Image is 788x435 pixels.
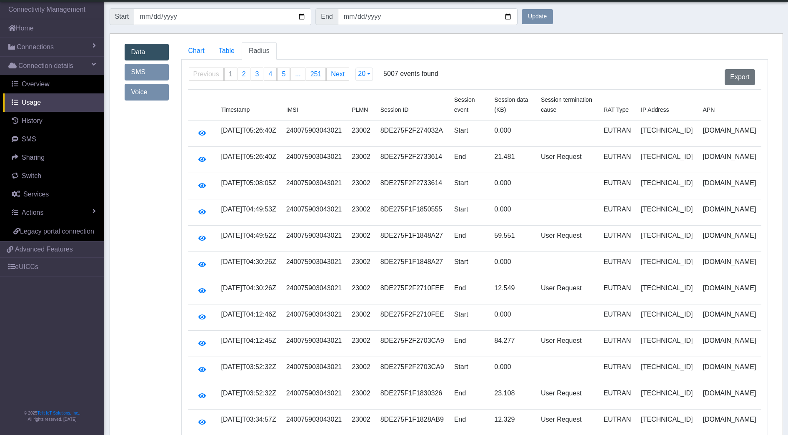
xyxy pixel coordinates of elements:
[698,357,761,383] td: [DOMAIN_NAME]
[698,199,761,226] td: [DOMAIN_NAME]
[310,70,322,78] span: 251
[281,357,347,383] td: 240075903043021
[347,278,375,304] td: 23002
[347,383,375,410] td: 23002
[358,70,365,77] span: 20
[698,173,761,199] td: [DOMAIN_NAME]
[281,173,347,199] td: 240075903043021
[489,357,536,383] td: 0.000
[489,173,536,199] td: 0.000
[281,278,347,304] td: 240075903043021
[216,147,281,173] td: [DATE]T05:26:40Z
[38,411,79,415] a: Telit IoT Solutions, Inc.
[347,120,375,147] td: 23002
[347,199,375,226] td: 23002
[454,96,475,113] span: Session event
[598,226,636,252] td: EUTRAN
[641,106,669,113] span: IP Address
[216,331,281,357] td: [DATE]T04:12:45Z
[110,8,135,25] span: Start
[221,106,250,113] span: Timestamp
[3,204,104,222] a: Actions
[3,148,104,167] a: Sharing
[286,106,298,113] span: IMSI
[281,252,347,278] td: 240075903043021
[327,68,349,80] a: Next page
[3,75,104,93] a: Overview
[216,252,281,278] td: [DATE]T04:30:26Z
[522,9,553,24] button: Update
[598,383,636,410] td: EUTRAN
[281,226,347,252] td: 240075903043021
[375,120,449,147] td: 8DE275F2F274032A
[3,167,104,185] a: Switch
[636,252,698,278] td: [TECHNICAL_ID]
[598,357,636,383] td: EUTRAN
[698,226,761,252] td: [DOMAIN_NAME]
[17,42,54,52] span: Connections
[188,47,205,54] span: Chart
[698,383,761,410] td: [DOMAIN_NAME]
[598,331,636,357] td: EUTRAN
[281,199,347,226] td: 240075903043021
[375,199,449,226] td: 8DE275F1F1850555
[489,226,536,252] td: 59.551
[193,70,219,78] span: Previous
[249,47,270,54] span: Radius
[636,147,698,173] td: [TECHNICAL_ID]
[18,61,73,71] span: Connection details
[489,252,536,278] td: 0.000
[282,70,285,78] span: 5
[125,84,169,101] a: Voice
[22,154,45,161] span: Sharing
[281,383,347,410] td: 240075903043021
[449,304,490,331] td: Start
[449,147,490,173] td: End
[375,252,449,278] td: 8DE275F1F1848A27
[698,304,761,331] td: [DOMAIN_NAME]
[375,226,449,252] td: 8DE275F1F1848A27
[216,173,281,199] td: [DATE]T05:08:05Z
[636,199,698,226] td: [TECHNICAL_ID]
[598,278,636,304] td: EUTRAN
[295,70,300,78] span: ...
[216,383,281,410] td: [DATE]T03:52:32Z
[449,278,490,304] td: End
[636,383,698,410] td: [TECHNICAL_ID]
[598,199,636,226] td: EUTRAN
[489,199,536,226] td: 0.000
[315,8,338,25] span: End
[375,357,449,383] td: 8DE275F2F2703CA9
[181,42,768,60] ul: Tabs
[703,106,715,113] span: APN
[698,331,761,357] td: [DOMAIN_NAME]
[449,357,490,383] td: Start
[229,70,233,78] span: 1
[216,120,281,147] td: [DATE]T05:26:40Z
[383,69,438,92] span: 5007 events found
[598,173,636,199] td: EUTRAN
[375,147,449,173] td: 8DE275F2F2733614
[698,278,761,304] td: [DOMAIN_NAME]
[449,120,490,147] td: Start
[355,68,373,81] button: 20
[598,147,636,173] td: EUTRAN
[449,383,490,410] td: End
[536,226,598,252] td: User Request
[216,304,281,331] td: [DATE]T04:12:46Z
[352,106,368,113] span: PLMN
[536,383,598,410] td: User Request
[15,244,73,254] span: Advanced Features
[489,120,536,147] td: 0.000
[216,278,281,304] td: [DATE]T04:30:26Z
[22,80,50,88] span: Overview
[375,278,449,304] td: 8DE275F2F2710FEE
[189,68,350,81] ul: Pagination
[281,147,347,173] td: 240075903043021
[449,331,490,357] td: End
[347,147,375,173] td: 23002
[347,357,375,383] td: 23002
[489,304,536,331] td: 0.000
[636,173,698,199] td: [TECHNICAL_ID]
[375,173,449,199] td: 8DE275F2F2733614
